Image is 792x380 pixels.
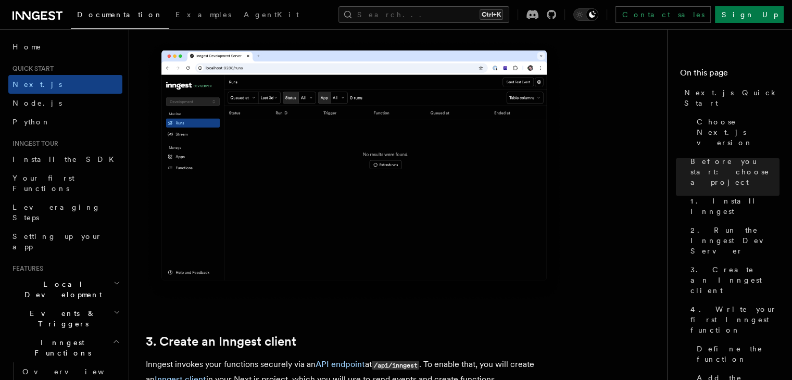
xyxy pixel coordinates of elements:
[690,264,780,296] span: 3. Create an Inngest client
[686,192,780,221] a: 1. Install Inngest
[680,67,780,83] h4: On this page
[237,3,305,28] a: AgentKit
[12,80,62,88] span: Next.js
[8,112,122,131] a: Python
[71,3,169,29] a: Documentation
[8,140,58,148] span: Inngest tour
[169,3,237,28] a: Examples
[8,279,114,300] span: Local Development
[690,196,780,217] span: 1. Install Inngest
[8,169,122,198] a: Your first Functions
[480,9,503,20] kbd: Ctrl+K
[12,99,62,107] span: Node.js
[8,37,122,56] a: Home
[8,304,122,333] button: Events & Triggers
[693,339,780,369] a: Define the function
[8,94,122,112] a: Node.js
[146,40,562,301] img: Inngest Dev Server's 'Runs' tab with no data
[12,42,42,52] span: Home
[8,227,122,256] a: Setting up your app
[12,203,100,222] span: Leveraging Steps
[372,361,419,370] code: /api/inngest
[686,300,780,339] a: 4. Write your first Inngest function
[8,337,112,358] span: Inngest Functions
[680,83,780,112] a: Next.js Quick Start
[244,10,299,19] span: AgentKit
[686,260,780,300] a: 3. Create an Inngest client
[338,6,509,23] button: Search...Ctrl+K
[8,65,54,73] span: Quick start
[697,117,780,148] span: Choose Next.js version
[686,152,780,192] a: Before you start: choose a project
[316,359,365,369] a: API endpoint
[146,334,296,349] a: 3. Create an Inngest client
[715,6,784,23] a: Sign Up
[8,150,122,169] a: Install the SDK
[573,8,598,21] button: Toggle dark mode
[8,275,122,304] button: Local Development
[684,87,780,108] span: Next.js Quick Start
[690,156,780,187] span: Before you start: choose a project
[77,10,163,19] span: Documentation
[8,333,122,362] button: Inngest Functions
[175,10,231,19] span: Examples
[690,225,780,256] span: 2. Run the Inngest Dev Server
[690,304,780,335] span: 4. Write your first Inngest function
[8,75,122,94] a: Next.js
[697,344,780,364] span: Define the function
[8,308,114,329] span: Events & Triggers
[8,264,43,273] span: Features
[12,174,74,193] span: Your first Functions
[686,221,780,260] a: 2. Run the Inngest Dev Server
[12,155,120,163] span: Install the SDK
[615,6,711,23] a: Contact sales
[693,112,780,152] a: Choose Next.js version
[12,118,51,126] span: Python
[12,232,102,251] span: Setting up your app
[8,198,122,227] a: Leveraging Steps
[22,368,130,376] span: Overview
